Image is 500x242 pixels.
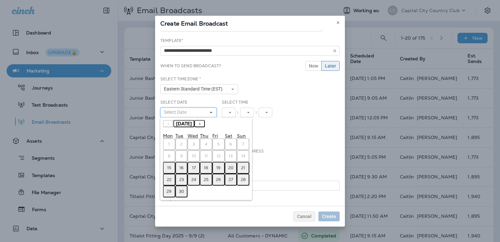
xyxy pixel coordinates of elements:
abbr: September 18, 2025 [204,165,208,171]
abbr: September 17, 2025 [192,165,196,171]
button: September 10, 2025 [187,150,200,162]
abbr: September 7, 2025 [242,142,244,147]
button: September 16, 2025 [175,162,188,174]
div: : [236,108,240,117]
button: September 8, 2025 [163,150,175,162]
span: Now [309,64,318,68]
abbr: September 12, 2025 [217,153,221,159]
button: September 2, 2025 [175,138,188,150]
span: Later [325,64,336,68]
abbr: September 19, 2025 [216,165,221,171]
abbr: Wednesday [187,133,198,139]
button: September 29, 2025 [163,186,175,197]
button: Now [305,61,322,71]
abbr: September 24, 2025 [191,177,196,182]
div: Create Email Broadcast [155,16,345,30]
abbr: September 25, 2025 [204,177,208,182]
label: Template [160,38,183,43]
abbr: September 10, 2025 [192,153,196,159]
abbr: Thursday [200,133,208,139]
button: [DATE] [173,120,194,127]
abbr: Sunday [237,133,246,139]
abbr: September 23, 2025 [179,177,184,182]
abbr: September 11, 2025 [205,153,208,159]
button: September 22, 2025 [163,174,175,186]
span: Eastern Standard Time (EST) [164,86,225,92]
abbr: September 28, 2025 [241,177,246,182]
button: September 21, 2025 [237,162,249,174]
div: : [254,108,259,117]
abbr: September 2, 2025 [180,142,183,147]
button: September 28, 2025 [237,174,249,186]
button: September 24, 2025 [187,174,200,186]
span: Cancel [297,214,312,219]
button: September 27, 2025 [225,174,237,186]
abbr: Friday [212,133,218,139]
abbr: September 22, 2025 [167,177,171,182]
button: September 4, 2025 [200,138,212,150]
label: Select Date [160,100,188,105]
abbr: September 27, 2025 [229,177,233,182]
button: September 17, 2025 [187,162,200,174]
button: September 19, 2025 [212,162,225,174]
abbr: September 13, 2025 [229,153,233,159]
button: September 7, 2025 [237,138,249,150]
button: September 13, 2025 [225,150,237,162]
abbr: Monday [163,133,173,139]
button: September 25, 2025 [200,174,212,186]
abbr: September 14, 2025 [241,153,245,159]
button: › [194,120,205,127]
abbr: Tuesday [175,133,183,139]
label: Select Time [222,100,249,105]
button: Eastern Standard Time (EST) [160,84,238,94]
abbr: September 8, 2025 [168,153,170,159]
abbr: September 15, 2025 [167,165,171,171]
button: Create [318,212,340,221]
abbr: September 3, 2025 [193,142,195,147]
abbr: September 21, 2025 [241,165,245,171]
button: Later [321,61,340,71]
label: Select Timezone [160,76,201,82]
button: September 3, 2025 [187,138,200,150]
button: September 5, 2025 [212,138,225,150]
label: When to send broadcast? [160,63,221,69]
button: September 1, 2025 [163,138,175,150]
button: September 18, 2025 [200,162,212,174]
abbr: September 9, 2025 [180,153,183,159]
abbr: September 4, 2025 [205,142,207,147]
abbr: September 30, 2025 [179,189,184,194]
button: September 9, 2025 [175,150,188,162]
abbr: September 26, 2025 [216,177,221,182]
abbr: Saturday [225,133,232,139]
abbr: September 5, 2025 [217,142,220,147]
button: Cancel [294,212,315,221]
button: September 30, 2025 [175,186,188,197]
span: [DATE] [176,121,192,127]
abbr: September 20, 2025 [228,165,233,171]
abbr: September 6, 2025 [229,142,232,147]
button: September 6, 2025 [225,138,237,150]
button: September 15, 2025 [163,162,175,174]
button: ‹ [163,120,173,127]
button: September 26, 2025 [212,174,225,186]
abbr: September 16, 2025 [179,165,184,171]
span: Create [322,214,336,219]
button: Select Date [160,108,217,117]
button: September 11, 2025 [200,150,212,162]
button: September 14, 2025 [237,150,249,162]
span: Select Date [164,110,189,115]
button: September 23, 2025 [175,174,188,186]
button: September 12, 2025 [212,150,225,162]
button: September 20, 2025 [225,162,237,174]
abbr: September 29, 2025 [167,189,171,194]
abbr: September 1, 2025 [168,142,170,147]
